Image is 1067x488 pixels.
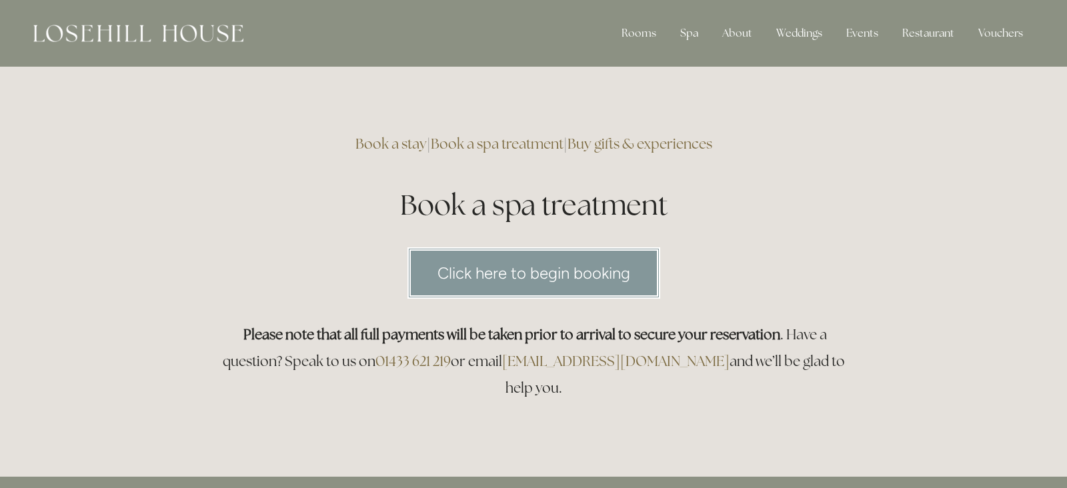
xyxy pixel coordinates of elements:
div: Weddings [766,20,833,47]
a: Book a stay [355,135,427,153]
div: Restaurant [892,20,965,47]
a: Buy gifts & experiences [568,135,712,153]
div: About [712,20,763,47]
h3: | | [215,131,852,157]
img: Losehill House [33,25,243,42]
a: 01433 621 219 [375,352,451,370]
h1: Book a spa treatment [215,185,852,225]
strong: Please note that all full payments will be taken prior to arrival to secure your reservation [243,325,780,343]
a: [EMAIL_ADDRESS][DOMAIN_NAME] [502,352,730,370]
h3: . Have a question? Speak to us on or email and we’ll be glad to help you. [215,321,852,401]
a: Book a spa treatment [431,135,564,153]
a: Vouchers [968,20,1034,47]
div: Rooms [611,20,667,47]
div: Spa [670,20,709,47]
div: Events [836,20,889,47]
a: Click here to begin booking [407,247,660,299]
